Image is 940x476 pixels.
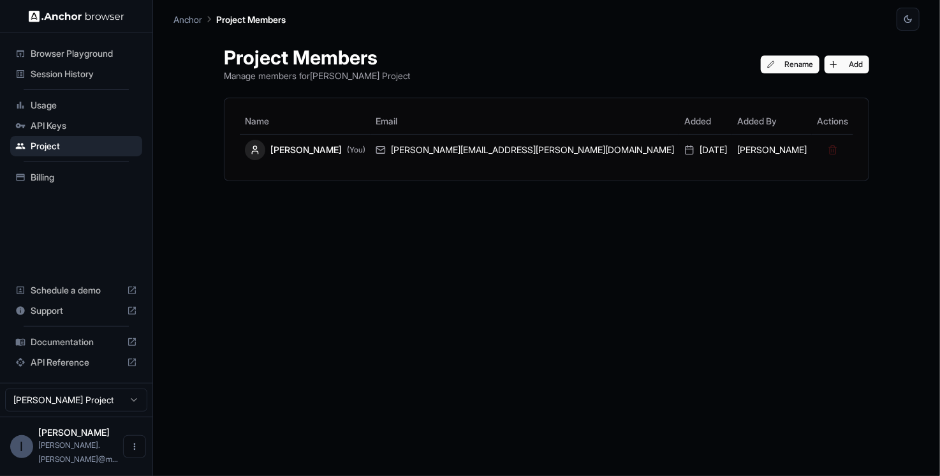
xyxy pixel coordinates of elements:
[31,99,137,112] span: Usage
[31,47,137,60] span: Browser Playground
[812,108,853,134] th: Actions
[38,440,118,464] span: ivan.sanchez@medtrainer.com
[10,301,142,321] div: Support
[732,134,812,165] td: [PERSON_NAME]
[10,332,142,352] div: Documentation
[31,68,137,80] span: Session History
[31,284,122,297] span: Schedule a demo
[31,356,122,369] span: API Reference
[10,435,33,458] div: I
[10,95,142,115] div: Usage
[245,140,365,160] div: [PERSON_NAME]
[10,43,142,64] div: Browser Playground
[31,140,137,152] span: Project
[123,435,146,458] button: Open menu
[31,336,122,348] span: Documentation
[31,119,137,132] span: API Keys
[732,108,812,134] th: Added By
[173,12,286,26] nav: breadcrumb
[216,13,286,26] p: Project Members
[240,108,371,134] th: Name
[10,280,142,301] div: Schedule a demo
[761,56,820,73] button: Rename
[10,352,142,373] div: API Reference
[31,304,122,317] span: Support
[10,115,142,136] div: API Keys
[10,136,142,156] div: Project
[679,108,732,134] th: Added
[173,13,202,26] p: Anchor
[31,171,137,184] span: Billing
[684,144,727,156] div: [DATE]
[38,427,110,438] span: Ivan Sanchez
[825,56,869,73] button: Add
[29,10,124,22] img: Anchor Logo
[224,69,410,82] p: Manage members for [PERSON_NAME] Project
[376,144,674,156] div: [PERSON_NAME][EMAIL_ADDRESS][PERSON_NAME][DOMAIN_NAME]
[347,145,365,155] span: (You)
[10,167,142,188] div: Billing
[224,46,410,69] h1: Project Members
[10,64,142,84] div: Session History
[371,108,679,134] th: Email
